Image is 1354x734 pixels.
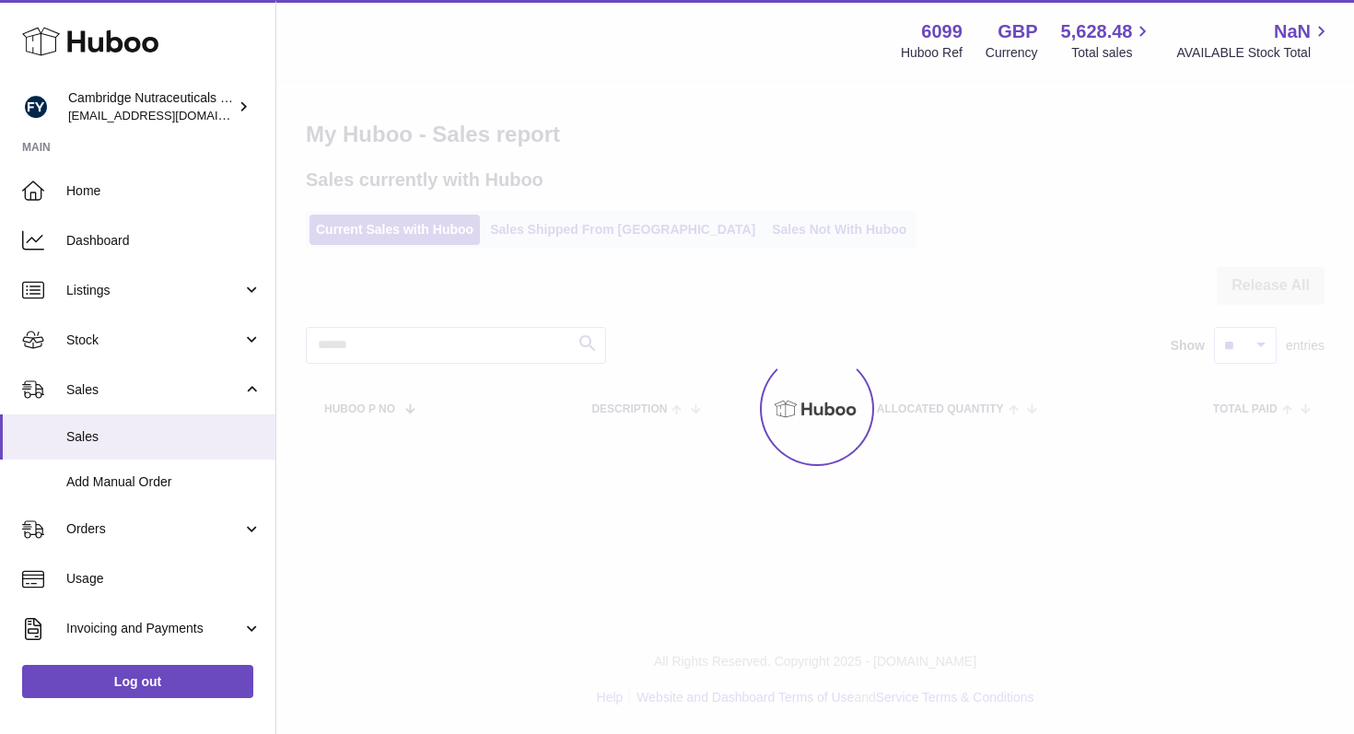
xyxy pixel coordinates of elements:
[66,282,242,299] span: Listings
[66,520,242,538] span: Orders
[66,428,262,446] span: Sales
[1274,19,1311,44] span: NaN
[68,108,271,122] span: [EMAIL_ADDRESS][DOMAIN_NAME]
[66,570,262,588] span: Usage
[22,93,50,121] img: huboo@camnutra.com
[66,473,262,491] span: Add Manual Order
[998,19,1037,44] strong: GBP
[66,381,242,399] span: Sales
[22,665,253,698] a: Log out
[68,89,234,124] div: Cambridge Nutraceuticals Ltd
[901,44,963,62] div: Huboo Ref
[1071,44,1153,62] span: Total sales
[921,19,963,44] strong: 6099
[66,620,242,637] span: Invoicing and Payments
[1176,19,1332,62] a: NaN AVAILABLE Stock Total
[66,332,242,349] span: Stock
[66,232,262,250] span: Dashboard
[1061,19,1133,44] span: 5,628.48
[66,182,262,200] span: Home
[1176,44,1332,62] span: AVAILABLE Stock Total
[1061,19,1154,62] a: 5,628.48 Total sales
[986,44,1038,62] div: Currency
